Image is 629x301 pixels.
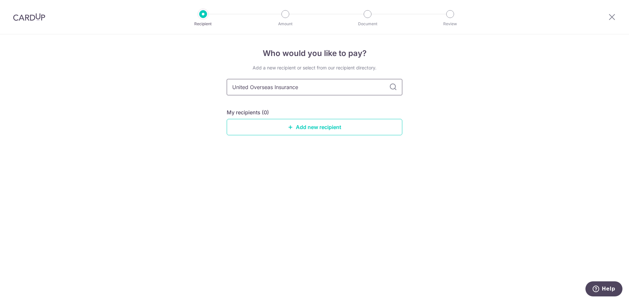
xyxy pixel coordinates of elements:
[343,21,392,27] p: Document
[227,79,402,95] input: Search for any recipient here
[227,47,402,59] h4: Who would you like to pay?
[227,65,402,71] div: Add a new recipient or select from our recipient directory.
[227,119,402,135] a: Add new recipient
[426,21,474,27] p: Review
[13,13,45,21] img: CardUp
[261,21,310,27] p: Amount
[585,281,622,298] iframe: Opens a widget where you can find more information
[179,21,227,27] p: Recipient
[227,108,269,116] h5: My recipients (0)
